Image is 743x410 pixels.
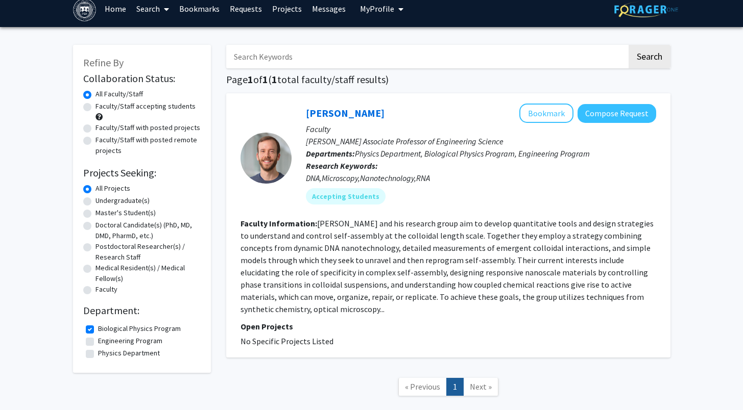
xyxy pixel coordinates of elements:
[83,56,124,69] span: Refine By
[98,323,181,334] label: Biological Physics Program
[306,161,378,171] b: Research Keywords:
[241,336,333,346] span: No Specific Projects Listed
[8,364,43,402] iframe: Chat
[519,104,573,123] button: Add Ben Rogers to Bookmarks
[241,320,656,332] p: Open Projects
[95,195,150,206] label: Undergraduate(s)
[262,73,268,86] span: 1
[95,263,201,284] label: Medical Resident(s) / Medical Fellow(s)
[95,135,201,156] label: Faculty/Staff with posted remote projects
[470,381,492,392] span: Next »
[83,167,201,179] h2: Projects Seeking:
[98,336,162,346] label: Engineering Program
[83,304,201,317] h2: Department:
[95,183,130,194] label: All Projects
[446,378,464,396] a: 1
[629,45,670,68] button: Search
[83,72,201,85] h2: Collaboration Status:
[405,381,440,392] span: « Previous
[98,348,160,358] label: Physics Department
[95,284,117,295] label: Faculty
[226,368,670,409] nav: Page navigation
[306,172,656,184] div: DNA,Microscopy,Nanotechnology,RNA
[241,218,654,314] fg-read-more: [PERSON_NAME] and his research group aim to develop quantitative tools and design strategies to u...
[578,104,656,123] button: Compose Request to Ben Rogers
[463,378,498,396] a: Next Page
[398,378,447,396] a: Previous Page
[272,73,277,86] span: 1
[306,135,656,147] p: [PERSON_NAME] Associate Professor of Engineering Science
[306,123,656,135] p: Faculty
[241,218,317,228] b: Faculty Information:
[306,188,386,204] mat-chip: Accepting Students
[306,148,355,159] b: Departments:
[95,122,200,133] label: Faculty/Staff with posted projects
[226,45,627,68] input: Search Keywords
[226,73,670,86] h1: Page of ( total faculty/staff results)
[614,2,678,17] img: ForagerOne Logo
[95,89,143,99] label: All Faculty/Staff
[355,148,590,159] span: Physics Department, Biological Physics Program, Engineering Program
[360,4,394,14] span: My Profile
[248,73,253,86] span: 1
[95,241,201,263] label: Postdoctoral Researcher(s) / Research Staff
[95,101,196,112] label: Faculty/Staff accepting students
[306,107,385,119] a: [PERSON_NAME]
[95,208,156,218] label: Master's Student(s)
[95,220,201,241] label: Doctoral Candidate(s) (PhD, MD, DMD, PharmD, etc.)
